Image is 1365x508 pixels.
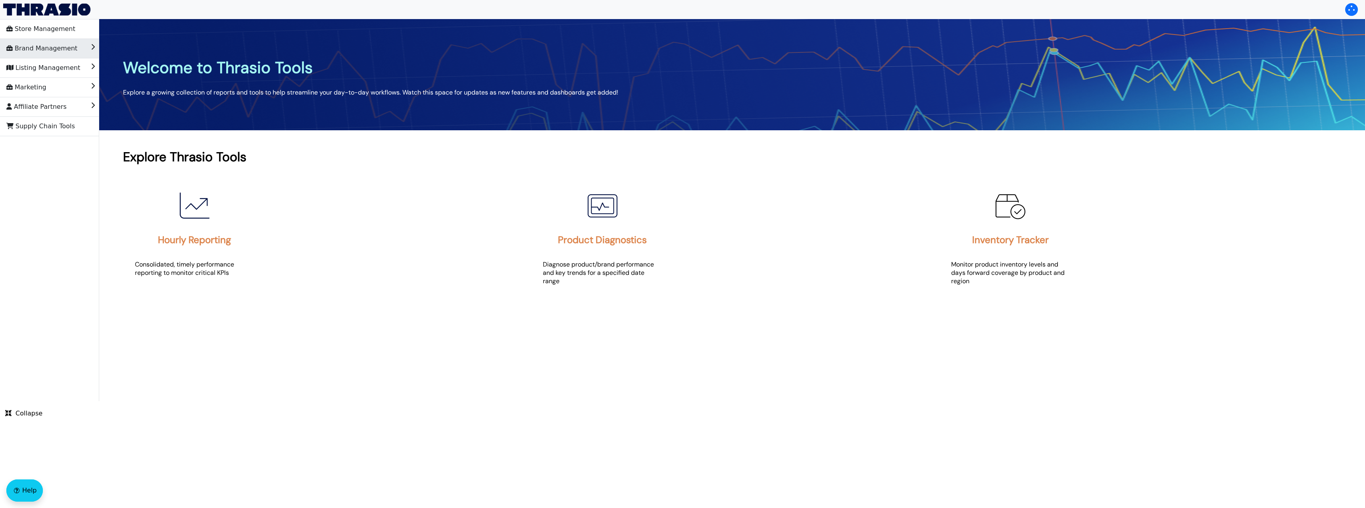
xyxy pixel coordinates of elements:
span: Brand Management [6,42,77,55]
span: Affiliate Partners [6,100,67,113]
a: Inventory Tracker IconInventory TrackerMonitor product inventory levels and days forward coverage... [939,174,1345,303]
img: Hourly Reporting Icon [175,186,214,226]
button: Help floatingactionbutton [6,479,43,502]
h2: Inventory Tracker [972,234,1049,246]
span: Listing Management [6,62,80,74]
h1: Welcome to Thrasio Tools [123,57,618,78]
a: Product Diagnostics IconProduct DiagnosticsDiagnose product/brand performance and key trends for ... [531,174,937,303]
span: Help [22,486,37,495]
span: Collapse [5,409,42,418]
span: Supply Chain Tools [6,120,75,133]
img: Product Diagnostics Icon [583,186,622,226]
p: Consolidated, timely performance reporting to monitor critical KPIs [135,260,254,277]
img: Thrasio Logo [3,4,90,15]
h2: Hourly Reporting [158,234,231,246]
h1: Explore Thrasio Tools [123,149,1341,165]
p: Explore a growing collection of reports and tools to help streamline your day-to-day workflows. W... [123,88,618,97]
p: Monitor product inventory levels and days forward coverage by product and region [951,260,1070,285]
img: Inventory Tracker Icon [991,186,1030,226]
span: Marketing [6,81,46,94]
span: Store Management [6,23,75,35]
h2: Product Diagnostics [558,234,647,246]
p: Diagnose product/brand performance and key trends for a specified date range [543,260,662,285]
a: Hourly Reporting IconHourly ReportingConsolidated, timely performance reporting to monitor critic... [123,174,529,295]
